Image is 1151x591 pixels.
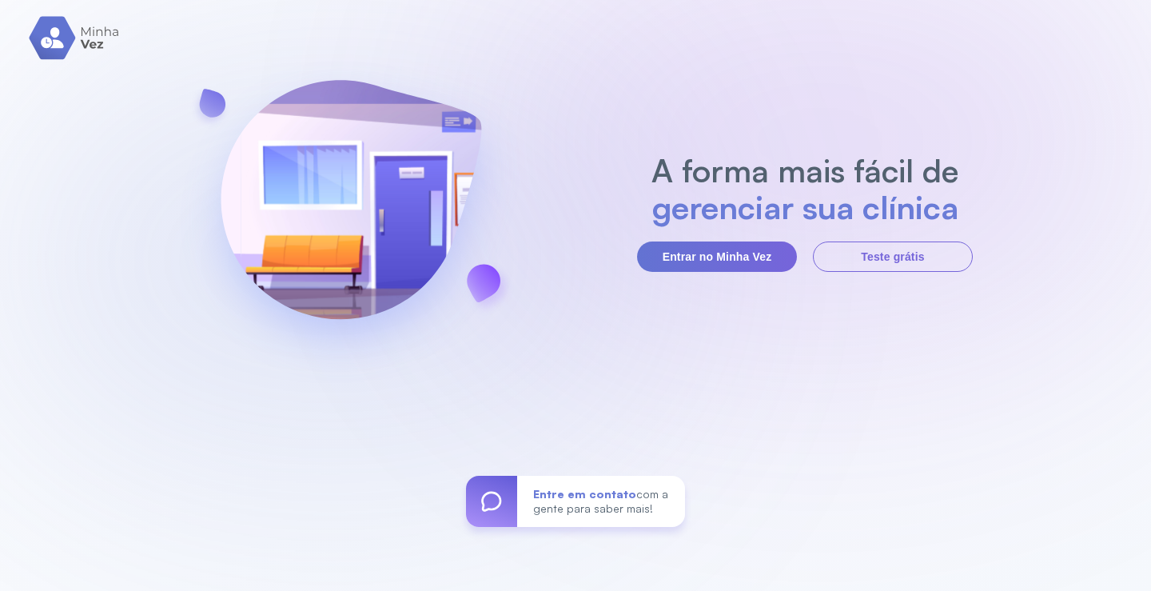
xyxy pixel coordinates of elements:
[643,152,967,189] h2: A forma mais fácil de
[643,189,967,226] h2: gerenciar sua clínica
[466,476,685,527] a: Entre em contatocom a gente para saber mais!
[813,242,973,272] button: Teste grátis
[517,476,685,527] div: com a gente para saber mais!
[637,242,797,272] button: Entrar no Minha Vez
[533,487,636,501] span: Entre em contato
[178,38,524,385] img: banner-login.svg
[29,16,121,60] img: logo.svg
